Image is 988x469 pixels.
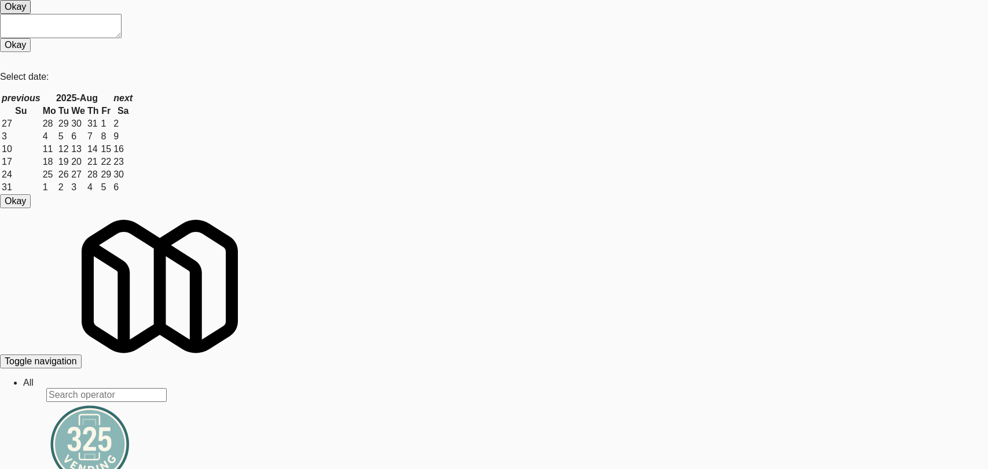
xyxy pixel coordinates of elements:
[87,118,100,130] td: 31
[87,105,100,117] th: Th
[71,118,86,130] td: 30
[1,118,41,130] td: 27
[113,182,133,193] td: 6
[100,169,112,180] td: 29
[5,356,77,366] span: Toggle navigation
[87,131,100,142] td: 7
[1,156,41,168] td: 17
[100,182,112,193] td: 5
[87,169,100,180] td: 28
[42,182,57,193] td: 1
[1,105,41,117] th: Su
[87,156,100,168] td: 21
[46,388,167,402] input: Search operator
[71,182,86,193] td: 3
[100,105,112,117] th: Fr
[2,93,41,103] span: previous
[113,93,133,103] span: next
[42,118,57,130] td: 28
[71,131,86,142] td: 6
[113,156,133,168] td: 23
[100,131,112,142] td: 8
[87,143,100,155] td: 14
[1,182,41,193] td: 31
[87,182,100,193] td: 4
[71,169,86,180] td: 27
[1,131,41,142] td: 3
[42,156,57,168] td: 18
[113,105,133,117] th: Sa
[71,143,86,155] td: 13
[58,182,69,193] td: 2
[113,118,133,130] td: 2
[58,118,69,130] td: 29
[71,105,86,117] th: We
[100,143,112,155] td: 15
[42,93,112,104] th: 2025-Aug
[58,156,69,168] td: 19
[58,143,69,155] td: 12
[100,156,112,168] td: 22
[113,131,133,142] td: 9
[1,143,41,155] td: 10
[113,93,133,104] th: next
[42,169,57,180] td: 25
[71,156,86,168] td: 20
[58,169,69,180] td: 26
[100,118,112,130] td: 1
[113,169,133,180] td: 30
[42,131,57,142] td: 4
[42,105,57,117] th: Mo
[1,93,41,104] th: previous
[58,105,69,117] th: Tu
[58,131,69,142] td: 5
[82,208,238,364] img: Micromart
[23,378,34,387] a: All
[113,143,133,155] td: 16
[1,169,41,180] td: 24
[42,143,57,155] td: 11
